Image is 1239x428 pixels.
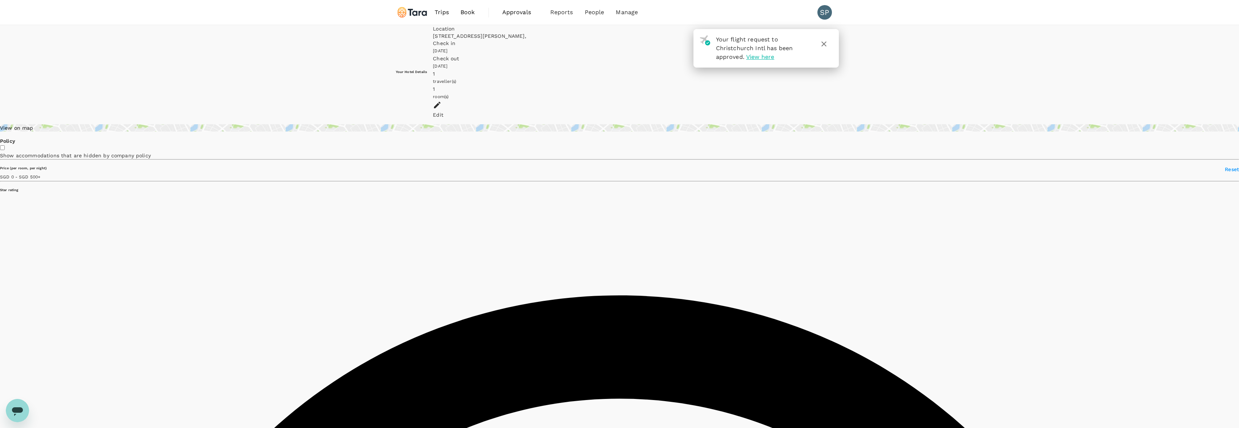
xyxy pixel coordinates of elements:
[396,4,429,20] img: Tara Climate Ltd
[433,94,448,99] span: room(s)
[433,32,843,40] div: [STREET_ADDRESS][PERSON_NAME],
[396,69,427,74] h6: Your Hotel Details
[550,8,573,17] span: Reports
[716,36,793,60] span: Your flight request to Christchurch Intl has been approved.
[433,111,843,118] div: Edit
[585,8,604,17] span: People
[433,25,843,32] div: Location
[746,53,774,60] span: View here
[817,5,832,20] div: SP
[700,35,710,45] img: flight-approved
[433,40,843,47] div: Check in
[502,8,539,17] span: Approvals
[433,64,447,69] span: [DATE]
[435,8,449,17] span: Trips
[433,79,456,84] span: traveller(s)
[433,55,843,62] div: Check out
[433,48,447,53] span: [DATE]
[433,85,843,93] div: 1
[433,70,843,77] div: 1
[6,399,29,422] iframe: Button to launch messaging window
[460,8,475,17] span: Book
[616,8,638,17] span: Manage
[1225,166,1239,172] span: Reset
